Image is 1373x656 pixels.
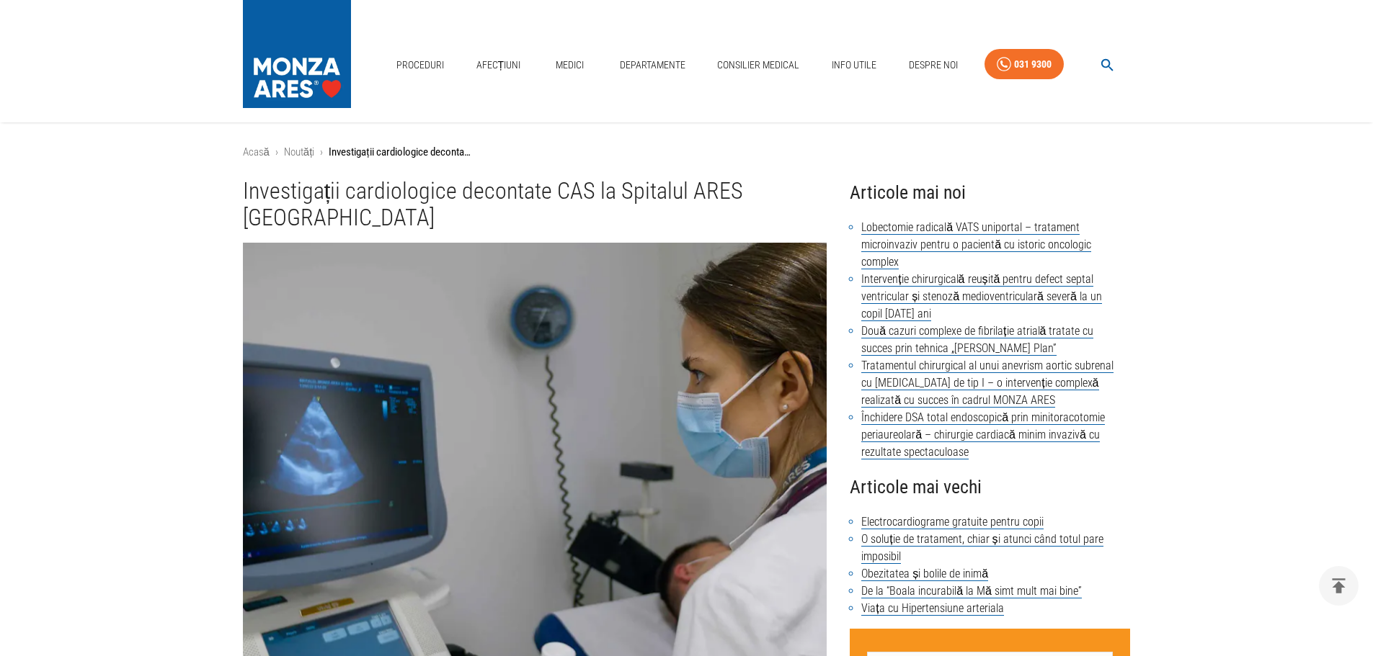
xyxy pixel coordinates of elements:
[861,410,1105,459] a: Închidere DSA total endoscopică prin minitoracotomie periaureolară – chirurgie cardiacă minim inv...
[329,144,473,161] p: Investigații cardiologice decontate CAS la Spitalul ARES [GEOGRAPHIC_DATA]
[861,515,1044,529] a: Electrocardiograme gratuite pentru copii
[547,50,593,80] a: Medici
[243,145,270,158] a: Acasă
[614,50,691,80] a: Departamente
[826,50,882,80] a: Info Utile
[850,178,1130,207] h4: Articole mai noi
[850,472,1130,502] h4: Articole mai vechi
[471,50,527,80] a: Afecțiuni
[861,324,1093,356] a: Două cazuri complexe de fibrilație atrială tratate cu succes prin tehnica „[PERSON_NAME] Plan”
[243,144,1131,161] nav: breadcrumb
[284,145,315,158] a: Noutăți
[711,50,805,80] a: Consilier Medical
[320,144,323,161] li: ›
[861,359,1114,408] a: Tratamentul chirurgical al unui anevrism aortic subrenal cu [MEDICAL_DATA] de tip I – o intervenț...
[861,220,1091,269] a: Lobectomie radicală VATS uniportal – tratament microinvaziv pentru o pacientă cu istoric oncologi...
[1014,55,1052,73] div: 031 9300
[861,567,988,581] a: Obezitatea și bolile de inimă
[391,50,450,80] a: Proceduri
[243,178,827,232] h1: Investigații cardiologice decontate CAS la Spitalul ARES [GEOGRAPHIC_DATA]
[861,584,1082,598] a: De la “Boala incurabilă la Mă simt mult mai bine”
[861,601,1003,616] a: Viața cu Hipertensiune arteriala
[1319,566,1359,606] button: delete
[275,144,278,161] li: ›
[861,532,1103,564] a: O soluție de tratament, chiar și atunci când totul pare imposibil
[861,272,1102,321] a: Intervenție chirurgicală reușită pentru defect septal ventricular și stenoză medioventriculară se...
[903,50,964,80] a: Despre Noi
[985,49,1064,80] a: 031 9300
